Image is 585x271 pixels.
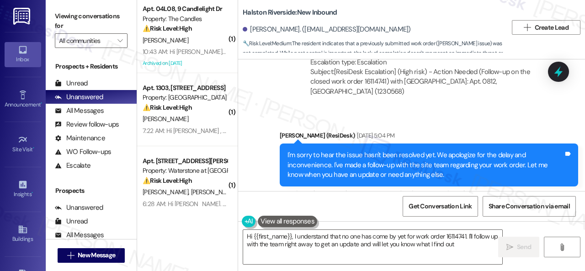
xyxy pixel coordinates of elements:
[78,250,115,260] span: New Message
[55,230,104,240] div: All Messages
[306,189,338,197] span: Maintenance ,
[512,20,580,35] button: Create Lead
[483,196,576,217] button: Share Conversation via email
[287,150,564,180] div: I'm sorry to hear the issue hasn't been resolved yet. We apologize for the delay and inconvenienc...
[55,106,104,116] div: All Messages
[55,133,105,143] div: Maintenance
[117,37,122,44] i: 
[310,67,542,96] div: Subject: [ResiDesk Escalation] (High risk) - Action Needed (Follow-up on the closed work order 16...
[390,189,439,197] span: Work order request ,
[55,147,111,157] div: WO Follow-ups
[41,100,42,106] span: •
[243,230,502,264] textarea: Hi {{first_name}}, I understand that no one has come by yet for work order 16114741. I'll follow ...
[46,62,137,71] div: Prospects + Residents
[55,120,119,129] div: Review follow-ups
[13,8,32,25] img: ResiDesk Logo
[142,58,228,69] div: Archived on [DATE]
[58,248,125,263] button: New Message
[498,237,539,257] button: Send
[55,92,103,102] div: Unanswered
[355,131,394,140] div: [DATE] 5:04 PM
[5,42,41,67] a: Inbox
[55,161,90,170] div: Escalate
[243,8,337,17] b: Halston Riverside: New Inbound
[280,131,578,143] div: [PERSON_NAME] (ResiDesk)
[143,4,227,14] div: Apt. 04L08, 9 Candlelight Dr
[143,93,227,102] div: Property: [GEOGRAPHIC_DATA]
[143,166,227,175] div: Property: Waterstone at [GEOGRAPHIC_DATA]
[243,39,507,68] span: : The resident indicates that a previously submitted work order ([PERSON_NAME] issue) was not com...
[535,23,569,32] span: Create Lead
[280,186,578,200] div: Tagged as:
[55,9,128,33] label: Viewing conversations for
[32,190,33,196] span: •
[46,186,137,196] div: Prospects
[243,25,411,34] div: [PERSON_NAME]. ([EMAIL_ADDRESS][DOMAIN_NAME])
[143,103,192,112] strong: ⚠️ Risk Level: High
[243,40,291,47] strong: 🔧 Risk Level: Medium
[55,217,88,226] div: Unread
[55,79,88,88] div: Unread
[489,202,570,211] span: Share Conversation via email
[5,222,41,246] a: Buildings
[338,189,390,197] span: Maintenance request ,
[506,244,513,251] i: 
[59,33,113,48] input: All communities
[143,115,188,123] span: [PERSON_NAME]
[524,24,531,31] i: 
[143,14,227,24] div: Property: The Candles
[558,244,565,251] i: 
[517,242,531,252] span: Send
[143,83,227,93] div: Apt. 1303, [STREET_ADDRESS]
[403,196,478,217] button: Get Conversation Link
[191,188,239,196] span: [PERSON_NAME]
[5,132,41,157] a: Site Visit •
[143,156,227,166] div: Apt. [STREET_ADDRESS][PERSON_NAME]
[143,188,191,196] span: [PERSON_NAME]
[67,252,74,259] i: 
[5,177,41,202] a: Insights •
[55,203,103,213] div: Unanswered
[33,145,34,151] span: •
[143,24,192,32] strong: ⚠️ Risk Level: High
[439,189,476,197] span: Bad experience
[143,36,188,44] span: [PERSON_NAME]
[143,176,192,185] strong: ⚠️ Risk Level: High
[409,202,472,211] span: Get Conversation Link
